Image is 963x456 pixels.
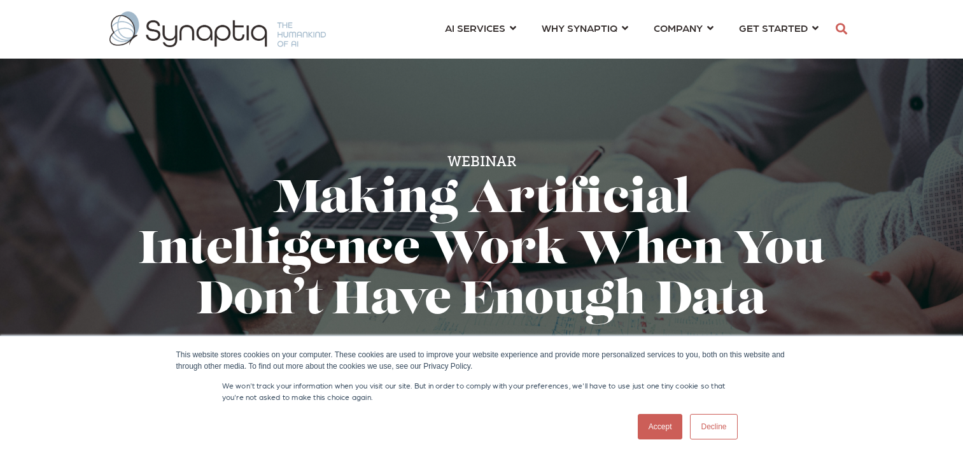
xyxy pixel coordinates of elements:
[109,11,326,47] img: synaptiq logo-1
[129,333,835,355] h4: [DATE] 1:00 PM EST
[129,153,835,170] h5: Webinar
[445,16,516,39] a: AI SERVICES
[445,19,505,36] span: AI SERVICES
[739,19,808,36] span: GET STARTED
[542,19,617,36] span: WHY SYNAPTIQ
[654,16,713,39] a: COMPANY
[129,176,835,327] h1: Making Artificial Intelligence Work When You Don’t Have Enough Data
[432,6,831,52] nav: menu
[176,349,787,372] div: This website stores cookies on your computer. These cookies are used to improve your website expe...
[222,380,742,403] p: We won't track your information when you visit our site. But in order to comply with your prefere...
[638,414,683,439] a: Accept
[654,19,703,36] span: COMPANY
[739,16,819,39] a: GET STARTED
[542,16,628,39] a: WHY SYNAPTIQ
[690,414,737,439] a: Decline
